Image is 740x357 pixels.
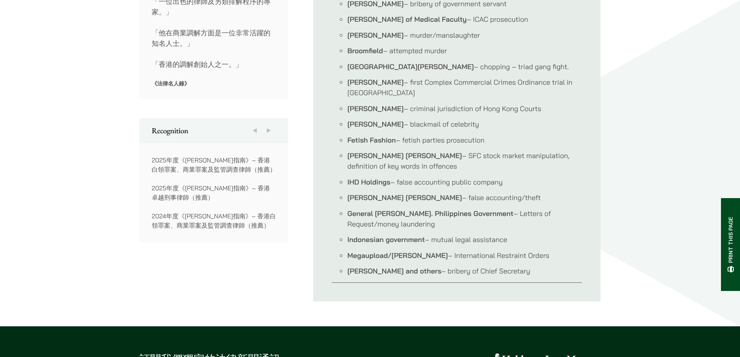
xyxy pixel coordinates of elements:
[347,266,441,275] strong: [PERSON_NAME] and others
[347,14,582,24] li: – ICAC prosecution
[152,126,276,135] h2: Recognition
[152,155,276,174] p: 2025年度《[PERSON_NAME]指南》– 香港白領罪案、商業罪案及監管調查律師（推薦）
[152,28,276,49] p: 「他在商業調解方面是一位非常活躍的知名人士。」
[347,151,462,160] strong: [PERSON_NAME] [PERSON_NAME]
[347,251,448,260] strong: Megaupload/[PERSON_NAME]
[347,119,582,129] li: – blackmail of celebrity
[347,150,582,171] li: – SFC stock market manipulation, definition of key words in offences
[347,78,404,87] strong: [PERSON_NAME]
[347,77,582,98] li: – first Complex Commercial Crimes Ordinance trial in [GEOGRAPHIC_DATA]
[347,209,513,218] strong: General [PERSON_NAME]. Philippines Government
[152,211,276,230] p: 2024年度《[PERSON_NAME]指南》– 香港白領罪案、商業罪案及監管調查律師（推薦）
[347,177,582,187] li: – false accounting public company
[248,118,262,143] button: Previous
[347,193,462,202] strong: [PERSON_NAME] [PERSON_NAME]
[152,80,276,87] p: 《法律名人錄》
[152,183,276,202] p: 2025年度《[PERSON_NAME]指南》– 香港卓越刑事律師（推薦）
[347,136,396,145] strong: Fetish Fashion
[347,62,474,71] strong: [GEOGRAPHIC_DATA][PERSON_NAME]
[347,250,582,261] li: – International Restraint Orders
[347,103,582,114] li: – criminal jurisdiction of Hong Kong Courts
[347,61,582,72] li: – chopping – triad gang fight.
[347,31,404,40] strong: [PERSON_NAME]
[347,235,425,244] strong: Indonesian government
[347,266,582,276] li: – bribery of Chief Secretary
[347,30,582,40] li: – murder/manslaughter
[347,45,582,56] li: – attempted murder
[347,15,467,24] strong: [PERSON_NAME] of Medical Faculty
[347,120,404,129] strong: [PERSON_NAME]
[347,234,582,245] li: – mutual legal assistance
[347,104,404,113] strong: [PERSON_NAME]
[152,59,276,70] p: 「香港的調解創始人之一。」
[347,208,582,229] li: – Letters of Request/money laundering
[347,135,582,145] li: – fetish parties prosecution
[347,192,582,203] li: – false accounting/theft
[347,178,390,186] strong: IHD Holdings
[347,46,383,55] strong: Broomfield
[262,118,276,143] button: Next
